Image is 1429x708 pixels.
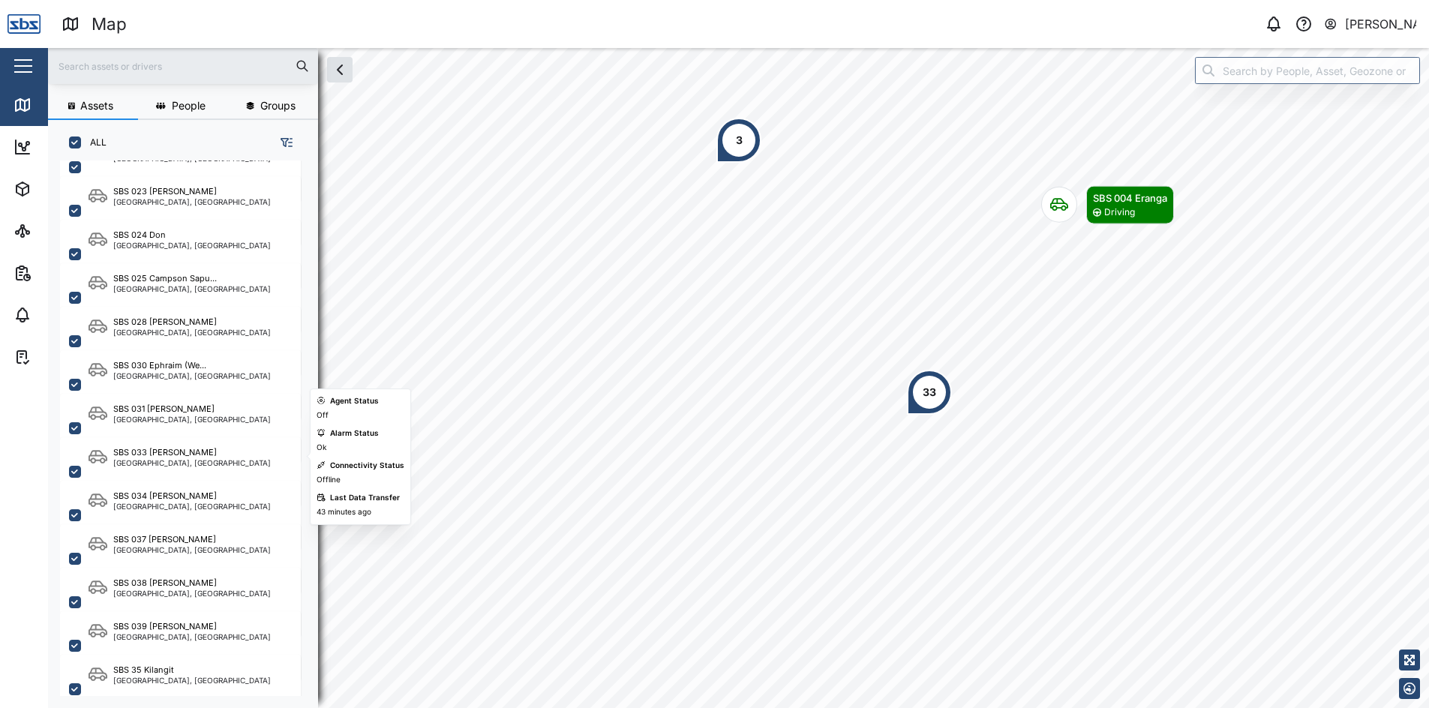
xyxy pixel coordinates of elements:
div: Map marker [1041,186,1174,224]
canvas: Map [48,48,1429,708]
img: Main Logo [8,7,41,40]
input: Search assets or drivers [57,55,309,77]
div: Map marker [907,370,952,415]
span: People [172,100,206,111]
div: SBS 35 Kilangit [113,664,174,676]
div: [GEOGRAPHIC_DATA], [GEOGRAPHIC_DATA] [113,546,271,553]
input: Search by People, Asset, Geozone or Place [1195,57,1420,84]
div: Ok [317,442,326,454]
div: Map [39,97,73,113]
div: [GEOGRAPHIC_DATA], [GEOGRAPHIC_DATA] [113,372,271,379]
div: Last Data Transfer [330,492,400,504]
div: Alarm Status [330,427,379,439]
div: Dashboard [39,139,107,155]
div: Assets [39,181,86,197]
div: Driving [1104,205,1135,220]
div: SBS 028 [PERSON_NAME] [113,316,217,328]
div: [GEOGRAPHIC_DATA], [GEOGRAPHIC_DATA] [113,154,271,162]
div: SBS 038 [PERSON_NAME] [113,577,217,589]
div: SBS 023 [PERSON_NAME] [113,185,217,198]
div: SBS 033 [PERSON_NAME] [113,446,217,459]
div: [GEOGRAPHIC_DATA], [GEOGRAPHIC_DATA] [113,676,271,684]
div: Alarms [39,307,86,323]
div: [PERSON_NAME] [1345,15,1417,34]
div: Map marker [716,118,761,163]
div: SBS 034 [PERSON_NAME] [113,490,217,502]
div: Reports [39,265,90,281]
div: SBS 039 [PERSON_NAME] [113,620,217,633]
label: ALL [81,136,107,148]
div: SBS 031 [PERSON_NAME] [113,403,215,415]
div: Connectivity Status [330,460,404,472]
div: 3 [736,132,743,148]
div: Off [317,409,329,421]
div: Map [92,11,127,37]
div: SBS 004 Eranga [1093,190,1167,205]
span: Assets [80,100,113,111]
div: SBS 025 Campson Sapu... [113,272,217,285]
div: Agent Status [330,395,379,407]
span: Groups [260,100,296,111]
div: 33 [923,384,936,400]
div: Tasks [39,349,80,365]
div: [GEOGRAPHIC_DATA], [GEOGRAPHIC_DATA] [113,589,271,597]
div: [GEOGRAPHIC_DATA], [GEOGRAPHIC_DATA] [113,241,271,249]
div: [GEOGRAPHIC_DATA], [GEOGRAPHIC_DATA] [113,415,271,423]
div: [GEOGRAPHIC_DATA], [GEOGRAPHIC_DATA] [113,633,271,640]
div: grid [60,160,317,696]
div: [GEOGRAPHIC_DATA], [GEOGRAPHIC_DATA] [113,285,271,292]
div: SBS 024 Don [113,229,166,241]
div: [GEOGRAPHIC_DATA], [GEOGRAPHIC_DATA] [113,328,271,336]
div: SBS 037 [PERSON_NAME] [113,533,216,546]
div: 43 minutes ago [317,506,371,518]
div: [GEOGRAPHIC_DATA], [GEOGRAPHIC_DATA] [113,198,271,205]
div: Sites [39,223,75,239]
div: SBS 030 Ephraim (We... [113,359,206,372]
div: [GEOGRAPHIC_DATA], [GEOGRAPHIC_DATA] [113,459,271,466]
div: Offline [317,474,341,486]
button: [PERSON_NAME] [1323,13,1417,34]
div: [GEOGRAPHIC_DATA], [GEOGRAPHIC_DATA] [113,502,271,510]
